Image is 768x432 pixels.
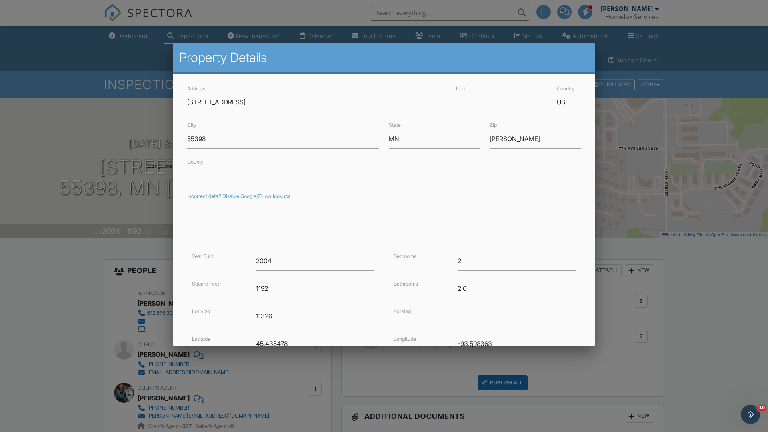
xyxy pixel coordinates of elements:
label: Year Built [192,253,213,259]
label: Lot Size [192,308,210,314]
label: Longitude [394,336,416,342]
label: Bedrooms [394,253,416,259]
label: State [389,122,401,128]
iframe: Intercom live chat [741,405,760,424]
label: Square Feet [192,281,219,287]
label: Parking [394,308,411,314]
label: Unit [456,86,465,92]
label: Country [557,86,575,92]
label: Bathrooms [394,281,418,287]
label: Address [187,86,205,92]
label: City [187,122,196,128]
h2: Property Details [179,50,589,66]
div: Incorrect data? Disable Google/Zillow lookups. [187,193,581,200]
label: County [187,159,204,165]
span: 10 [757,405,766,411]
label: Latitude [192,336,210,342]
label: Zip [490,122,497,128]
